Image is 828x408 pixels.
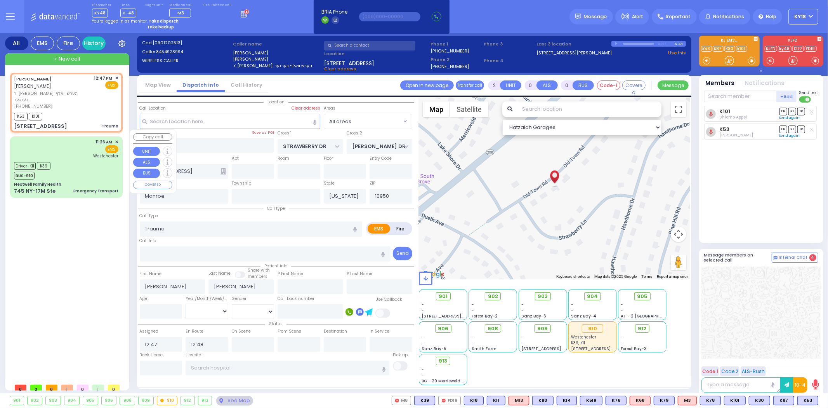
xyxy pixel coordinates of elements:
[779,255,808,260] span: Internal Chat
[57,37,80,50] div: Fire
[701,366,719,376] button: Code 1
[809,254,816,261] span: 4
[442,399,446,403] img: red-radio-icon.svg
[430,63,469,69] label: [PHONE_NUMBER]
[102,123,118,129] div: Trauma
[749,396,770,405] div: K30
[621,346,647,352] span: Forest Bay-3
[140,213,158,219] label: Call Type
[724,396,746,405] div: BLS
[140,296,148,302] label: Age
[157,396,177,405] div: 910
[73,188,118,194] div: Emergency Transport
[145,3,163,8] label: Night unit
[638,325,647,333] span: 912
[139,81,177,89] a: Map View
[10,396,24,405] div: 901
[140,352,163,358] label: Back Home
[46,396,61,405] div: 903
[15,385,26,391] span: 0
[675,41,686,47] div: K-48
[82,37,106,50] a: History
[233,50,321,56] label: [PERSON_NAME]
[422,334,424,340] span: -
[233,56,321,63] label: [PERSON_NAME]
[216,396,253,406] div: See map
[368,224,390,234] label: EMS
[774,256,778,260] img: comment-alt.png
[587,293,598,300] span: 904
[521,307,524,313] span: -
[630,396,651,405] div: K68
[422,302,424,307] span: -
[773,396,794,405] div: K87
[793,377,807,393] button: 10-4
[472,302,474,307] span: -
[582,324,603,333] div: 910
[133,181,172,189] button: COVERED
[46,385,57,391] span: 0
[92,385,104,391] span: 1
[580,396,602,405] div: K519
[149,18,179,24] strong: Take dispatch
[464,396,484,405] div: BLS
[799,90,818,96] span: Send text
[788,9,818,24] button: KY18
[678,396,697,405] div: M3
[773,396,794,405] div: BLS
[797,396,818,405] div: K53
[133,169,160,178] button: BUS
[666,13,691,20] span: Important
[430,56,481,63] span: Phone 2
[779,126,787,133] span: DR
[347,271,372,277] label: P Last Name
[14,103,52,109] span: [PHONE_NUMBER]
[573,80,594,90] button: BUS
[438,325,448,333] span: 906
[797,396,818,405] div: BLS
[571,346,644,352] span: [STREET_ADDRESS][PERSON_NAME]
[139,396,153,405] div: 909
[548,165,561,188] div: CHAIM SHULEM MERMELSTEIN
[54,55,80,63] span: + New call
[472,340,474,346] span: -
[571,340,585,346] span: K39, K11
[140,271,162,277] label: First Name
[94,75,113,81] span: 12:47 PM
[14,90,92,103] span: ר' [PERSON_NAME]' הערש וואלף בערגער
[509,396,529,405] div: ALS
[632,13,643,20] span: Alert
[393,352,408,358] label: Pick up
[557,396,577,405] div: BLS
[621,334,623,340] span: -
[438,396,461,405] div: FD19
[120,9,136,17] span: K-48
[423,101,450,117] button: Show street map
[260,263,291,269] span: Patient info
[324,41,415,51] input: Search a contact
[186,328,203,335] label: En Route
[621,307,623,313] span: -
[788,108,796,115] span: SO
[133,133,172,141] button: Copy call
[422,372,424,378] span: -
[105,81,118,89] span: EMS
[763,38,823,44] label: KJFD
[390,224,411,234] label: Fire
[422,366,424,372] span: -
[324,66,356,72] span: Clear address
[500,80,521,90] button: UNIT
[140,328,159,335] label: Assigned
[370,328,389,335] label: In Service
[142,49,231,55] label: Caller:
[805,46,817,52] a: FD19
[14,122,67,130] div: [STREET_ADDRESS]
[225,81,268,89] a: Call History
[671,255,686,270] button: Drag Pegman onto the map to open Street View
[472,346,496,352] span: Smith Farm
[31,37,54,50] div: EMS
[487,396,505,405] div: K11
[232,296,246,302] label: Gender
[400,80,454,90] a: Open in new page
[792,46,804,52] a: 1212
